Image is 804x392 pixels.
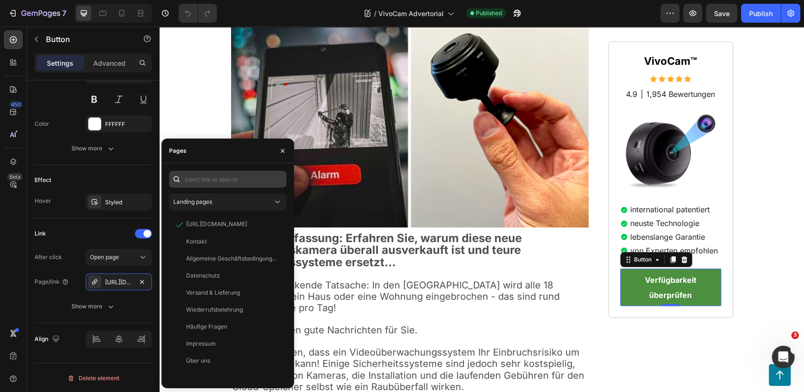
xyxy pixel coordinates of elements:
[35,253,62,261] div: After click
[487,63,555,73] p: 1,954 Bewertungen
[471,219,558,229] p: von Experten empfohlen
[186,340,216,348] div: Impressum
[169,171,286,188] input: Insert link or search
[4,4,71,23] button: 7
[71,302,116,311] div: Show more
[714,9,730,17] span: Save
[47,58,73,68] p: Settings
[461,242,562,279] a: Verfügbarkeit überprüfen
[7,173,23,181] div: Beta
[471,206,558,216] p: lebenslange Garantie
[35,197,51,205] div: Hover
[35,278,69,286] div: Page/link
[35,333,62,346] div: Align
[35,371,152,386] button: Delete element
[72,253,400,287] span: Eine erschreckende Tatsache: In den [GEOGRAPHIC_DATA] wird alle 18 Sekunden in ein Haus oder eine...
[179,4,217,23] div: Undo/Redo
[62,8,66,19] p: 7
[749,9,773,18] div: Publish
[160,26,804,392] iframe: Design area
[105,120,150,129] div: FFFFFF
[90,253,119,261] span: Open page
[35,176,51,184] div: Effect
[46,34,126,45] p: Button
[72,298,258,309] span: Aber wir haben gute Nachrichten für Sie.
[35,298,152,315] button: Show more
[464,81,558,166] img: gempages_578863101407920763-71464970-95bf-46c1-8427-16aecebbd9c5.webp
[186,237,207,246] div: Kontakt
[93,58,125,68] p: Advanced
[481,63,483,73] p: |
[186,220,247,228] div: [URL][DOMAIN_NAME]
[169,147,187,155] div: Pages
[485,248,537,273] strong: Verfügbarkeit überprüfen
[484,28,537,41] strong: VivoCam™
[35,140,152,157] button: Show more
[67,373,119,384] div: Delete element
[476,9,502,17] span: Published
[9,101,23,108] div: 450
[169,193,286,210] button: Landing pages
[186,254,277,263] div: Allgemeine Geschäftsbedingungen
[72,205,362,243] strong: Zusammenfassung: Erfahren Sie, warum diese neue Sicherheitskamera überall ausverkauft ist und teu...
[374,9,376,18] span: /
[473,228,494,237] div: Button
[86,249,152,266] button: Open page
[186,357,210,365] div: Über uns
[378,9,444,18] span: VivoCam Advertorial
[173,198,212,205] span: Landing pages
[105,198,150,207] div: Styled
[466,63,478,73] p: 4.9
[35,229,46,238] div: Link
[741,4,781,23] button: Publish
[186,305,243,314] div: Wiederrufsbelehrung
[105,278,133,287] div: [URL][DOMAIN_NAME]
[791,331,799,339] span: 3
[186,288,240,297] div: Versand & Lieferung
[186,322,227,331] div: Häufige Fragen
[72,320,425,366] span: Experten sagen, dass ein Videoüberwachungssystem Ihr Einbruchsrisiko um 60 % senken kann! Einige ...
[186,271,220,280] div: Datenschutz
[71,144,116,153] div: Show more
[35,120,49,128] div: Color
[772,346,795,368] iframe: Intercom live chat
[471,178,558,188] p: international patentiert
[706,4,737,23] button: Save
[471,192,558,202] p: neuste Technologie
